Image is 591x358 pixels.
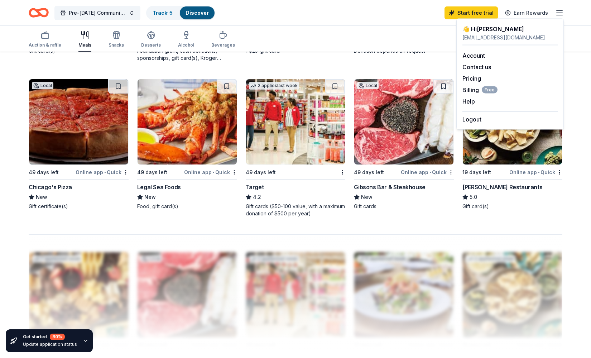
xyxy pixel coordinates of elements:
span: New [144,193,156,201]
a: Image for Pappas Restaurants2 applieslast week19 days leftOnline app•Quick[PERSON_NAME] Restauran... [462,79,562,210]
div: 👋 Hi [PERSON_NAME] [462,25,558,33]
button: Auction & raffle [29,28,61,52]
div: Get started [23,334,77,340]
div: 2 applies last week [249,82,299,90]
a: Pricing [462,75,481,82]
span: • [104,170,106,175]
div: Online app Quick [509,168,562,177]
div: Update application status [23,342,77,347]
div: 49 days left [246,168,276,177]
button: Logout [462,115,481,124]
span: Free [482,86,498,94]
a: Home [29,4,49,21]
a: Track· 5 [153,10,173,16]
span: • [213,170,214,175]
img: Image for Target [246,79,345,164]
div: Online app Quick [76,168,129,177]
button: Alcohol [178,28,194,52]
a: Image for Gibsons Bar & SteakhouseLocal49 days leftOnline app•QuickGibsons Bar & SteakhouseNewGif... [354,79,454,210]
div: Online app Quick [401,168,454,177]
img: Image for Legal Sea Foods [138,79,237,164]
span: • [429,170,431,175]
div: Food, gift card(s) [137,203,237,210]
div: Local [32,82,53,89]
a: Image for Target2 applieslast week49 days leftTarget4.2Gift cards ($50-100 value, with a maximum ... [246,79,346,217]
div: Online app Quick [184,168,237,177]
button: Contact us [462,63,491,71]
a: Earn Rewards [501,6,552,19]
img: Image for Gibsons Bar & Steakhouse [354,79,453,164]
a: Start free trial [445,6,498,19]
a: Account [462,52,485,59]
div: 49 days left [354,168,384,177]
img: Image for Chicago's Pizza [29,79,128,164]
div: Gift cards ($50-100 value, with a maximum donation of $500 per year) [246,203,346,217]
div: Target [246,183,264,191]
a: Image for Chicago's PizzaLocal49 days leftOnline app•QuickChicago's PizzaNewGift certificate(s) [29,79,129,210]
div: Beverages [211,42,235,48]
div: 49 days left [29,168,59,177]
button: BillingFree [462,86,498,94]
a: Image for Legal Sea Foods49 days leftOnline app•QuickLegal Sea FoodsNewFood, gift card(s) [137,79,237,210]
div: [PERSON_NAME] Restaurants [462,183,542,191]
button: Desserts [141,28,161,52]
button: Pre-[DATE] Community Dinner [54,6,140,20]
div: Chicago's Pizza [29,183,72,191]
span: New [361,193,373,201]
div: Desserts [141,42,161,48]
button: Meals [78,28,91,52]
div: 19 days left [462,168,491,177]
div: [EMAIL_ADDRESS][DOMAIN_NAME] [462,33,558,42]
span: Billing [462,86,498,94]
div: Foundation grant, cash donations, sponsorships, gift card(s), Kroger products [137,47,237,62]
div: Auction & raffle [29,42,61,48]
div: Local [357,82,379,89]
span: • [538,170,539,175]
div: 80 % [50,334,65,340]
div: Gibsons Bar & Steakhouse [354,183,425,191]
span: Pre-[DATE] Community Dinner [69,9,126,17]
span: New [36,193,47,201]
span: 4.2 [253,193,261,201]
button: Beverages [211,28,235,52]
span: 5.0 [470,193,477,201]
div: Gift cards [354,203,454,210]
button: Help [462,97,475,106]
button: Snacks [109,28,124,52]
div: Gift certificate(s) [29,203,129,210]
div: Alcohol [178,42,194,48]
div: 49 days left [137,168,167,177]
button: Track· 5Discover [146,6,215,20]
div: Gift card(s) [462,203,562,210]
div: Meals [78,42,91,48]
a: Discover [186,10,209,16]
div: Legal Sea Foods [137,183,181,191]
div: Snacks [109,42,124,48]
